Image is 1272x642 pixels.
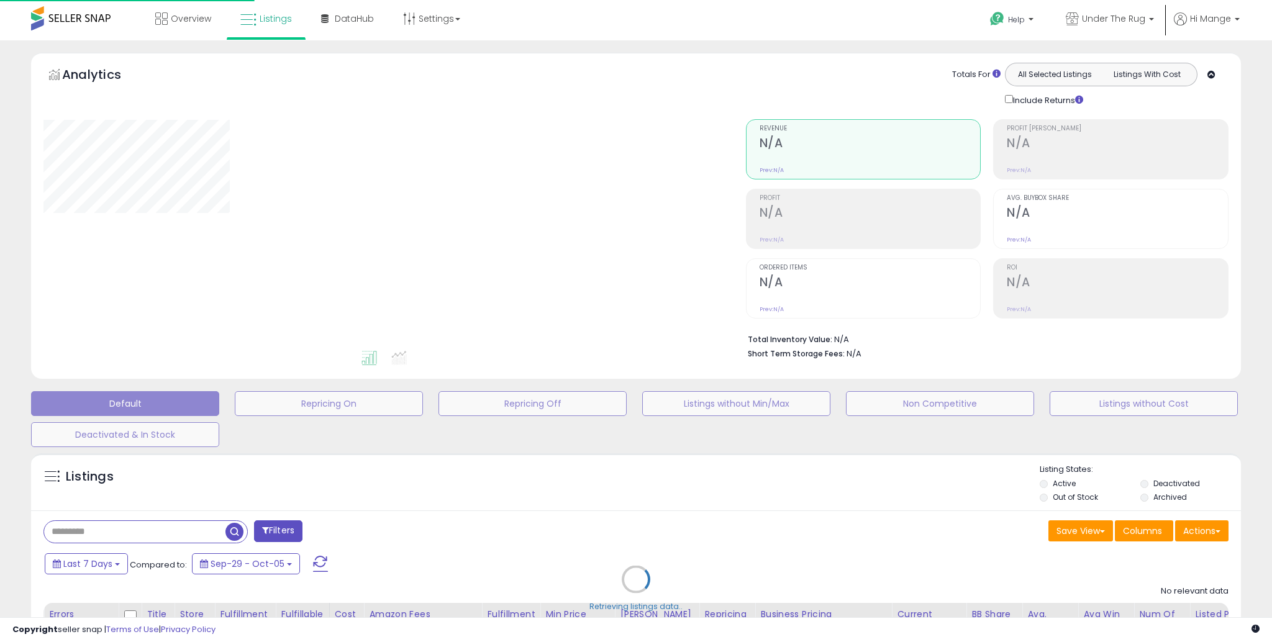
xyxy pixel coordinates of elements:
[760,275,981,292] h2: N/A
[1007,264,1228,271] span: ROI
[1007,195,1228,202] span: Avg. Buybox Share
[847,348,861,359] span: N/A
[642,391,830,416] button: Listings without Min/Max
[989,11,1005,27] i: Get Help
[1007,275,1228,292] h2: N/A
[1007,136,1228,153] h2: N/A
[1174,12,1240,40] a: Hi Mange
[1007,166,1031,174] small: Prev: N/A
[1008,14,1025,25] span: Help
[760,305,784,313] small: Prev: N/A
[31,422,219,447] button: Deactivated & In Stock
[12,623,58,635] strong: Copyright
[1007,206,1228,222] h2: N/A
[760,166,784,174] small: Prev: N/A
[760,125,981,132] span: Revenue
[760,264,981,271] span: Ordered Items
[31,391,219,416] button: Default
[760,236,784,243] small: Prev: N/A
[760,136,981,153] h2: N/A
[1050,391,1238,416] button: Listings without Cost
[235,391,423,416] button: Repricing On
[1082,12,1145,25] span: Under The Rug
[980,2,1046,40] a: Help
[1101,66,1193,83] button: Listings With Cost
[1190,12,1231,25] span: Hi Mange
[748,331,1220,346] li: N/A
[996,93,1098,107] div: Include Returns
[438,391,627,416] button: Repricing Off
[748,334,832,345] b: Total Inventory Value:
[1007,125,1228,132] span: Profit [PERSON_NAME]
[171,12,211,25] span: Overview
[589,601,683,612] div: Retrieving listings data..
[1007,236,1031,243] small: Prev: N/A
[760,206,981,222] h2: N/A
[62,66,145,86] h5: Analytics
[1007,305,1031,313] small: Prev: N/A
[335,12,374,25] span: DataHub
[952,69,1001,81] div: Totals For
[1009,66,1101,83] button: All Selected Listings
[748,348,845,359] b: Short Term Storage Fees:
[260,12,292,25] span: Listings
[12,624,216,636] div: seller snap | |
[846,391,1034,416] button: Non Competitive
[760,195,981,202] span: Profit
